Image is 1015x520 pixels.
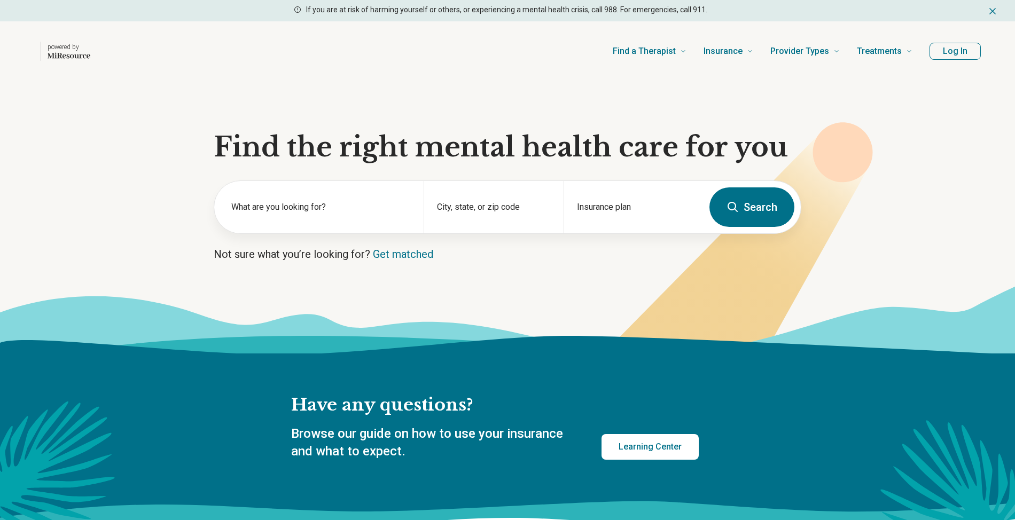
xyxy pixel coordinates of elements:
[704,30,753,73] a: Insurance
[709,187,794,227] button: Search
[857,44,902,59] span: Treatments
[770,44,829,59] span: Provider Types
[291,425,576,461] p: Browse our guide on how to use your insurance and what to expect.
[48,43,90,51] p: powered by
[306,4,707,15] p: If you are at risk of harming yourself or others, or experiencing a mental health crisis, call 98...
[34,34,90,68] a: Home page
[373,248,433,261] a: Get matched
[770,30,840,73] a: Provider Types
[602,434,699,460] a: Learning Center
[214,247,801,262] p: Not sure what you’re looking for?
[987,4,998,17] button: Dismiss
[231,201,411,214] label: What are you looking for?
[291,394,699,416] h2: Have any questions?
[613,44,676,59] span: Find a Therapist
[857,30,912,73] a: Treatments
[214,131,801,163] h1: Find the right mental health care for you
[704,44,743,59] span: Insurance
[930,43,981,60] button: Log In
[613,30,686,73] a: Find a Therapist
